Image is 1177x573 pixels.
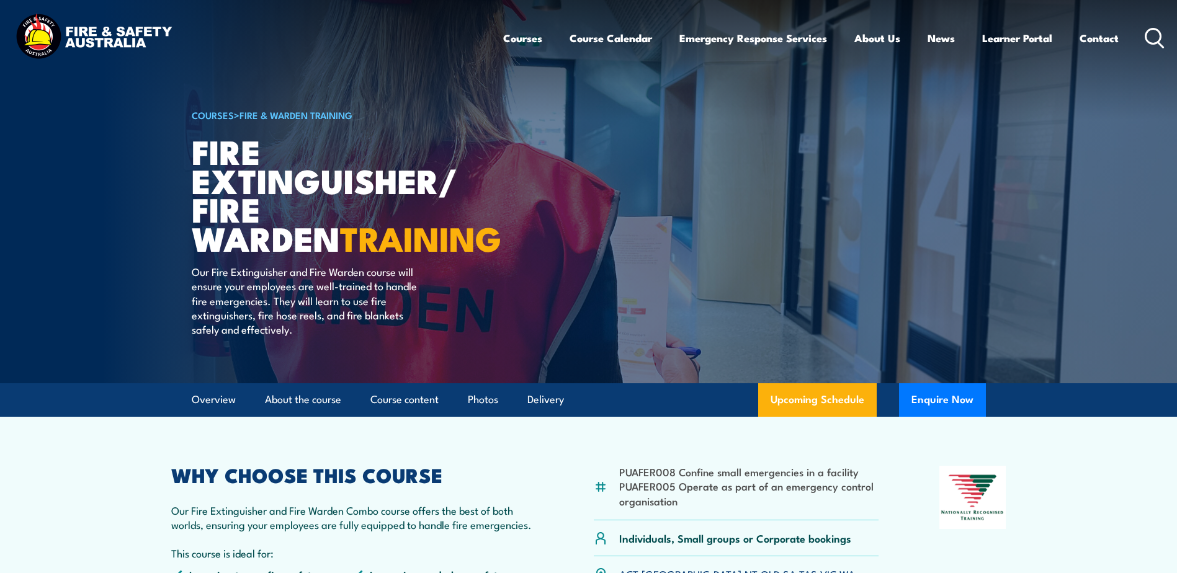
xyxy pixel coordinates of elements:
a: About the course [265,383,341,416]
a: Photos [468,383,498,416]
p: Our Fire Extinguisher and Fire Warden Combo course offers the best of both worlds, ensuring your ... [171,503,534,532]
a: COURSES [192,108,234,122]
a: Overview [192,383,236,416]
a: Upcoming Schedule [758,383,877,417]
a: Contact [1080,22,1119,55]
a: Emergency Response Services [679,22,827,55]
button: Enquire Now [899,383,986,417]
p: Individuals, Small groups or Corporate bookings [619,531,851,545]
a: About Us [854,22,900,55]
p: Our Fire Extinguisher and Fire Warden course will ensure your employees are well-trained to handl... [192,264,418,337]
img: Nationally Recognised Training logo. [939,466,1006,529]
h2: WHY CHOOSE THIS COURSE [171,466,534,483]
a: Courses [503,22,542,55]
h6: > [192,107,498,122]
a: News [928,22,955,55]
a: Course content [370,383,439,416]
li: PUAFER008 Confine small emergencies in a facility [619,464,879,479]
li: PUAFER005 Operate as part of an emergency control organisation [619,479,879,508]
a: Course Calendar [570,22,652,55]
a: Delivery [527,383,564,416]
h1: Fire Extinguisher/ Fire Warden [192,136,498,252]
strong: TRAINING [340,211,501,263]
p: This course is ideal for: [171,546,534,560]
a: Fire & Warden Training [239,108,352,122]
a: Learner Portal [982,22,1052,55]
